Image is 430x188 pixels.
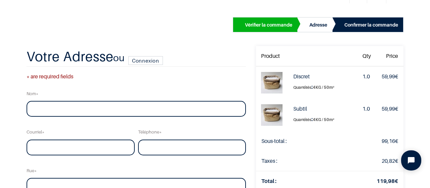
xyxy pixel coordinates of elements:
[128,56,163,65] a: Connexion
[293,117,311,122] span: Quantités
[256,151,334,171] td: Taxes :
[313,85,334,90] span: 4KG / 50m²
[261,178,276,184] strong: Total :
[377,178,398,184] strong: €
[245,21,292,29] div: Vérifier la commande
[382,105,395,112] span: 59,99
[293,115,352,124] label: :
[256,46,288,66] th: Product
[382,157,398,164] span: €
[395,145,427,176] iframe: Tidio Chat
[309,21,327,29] div: Adresse
[362,104,371,113] div: 1.0
[27,72,246,81] span: * are required fields
[256,131,334,151] td: Sous-total :
[382,138,395,144] span: 99,16
[27,163,37,178] label: Rue
[293,85,311,90] span: Quantités
[293,73,310,80] strong: Discret
[382,138,398,144] span: €
[261,104,283,126] img: Subtil (4KG / 50m²)
[376,46,403,66] th: Price
[377,178,395,184] span: 119,98
[382,73,398,80] span: €
[113,52,125,63] small: ou
[382,105,398,112] span: €
[27,49,246,67] h2: Votre Adresse
[293,82,352,91] label: :
[27,125,44,139] label: Courriel
[357,46,376,66] th: Qty
[362,72,371,81] div: 1.0
[261,72,283,93] img: Discret (4KG / 50m²)
[382,157,395,164] span: 20,82
[313,117,334,122] span: 4KG / 50m²
[382,73,395,80] span: 59,99
[293,105,307,112] strong: Subtil
[138,125,162,139] label: Téléphone
[344,21,398,29] div: Confirmer la commande
[27,86,38,101] label: Nom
